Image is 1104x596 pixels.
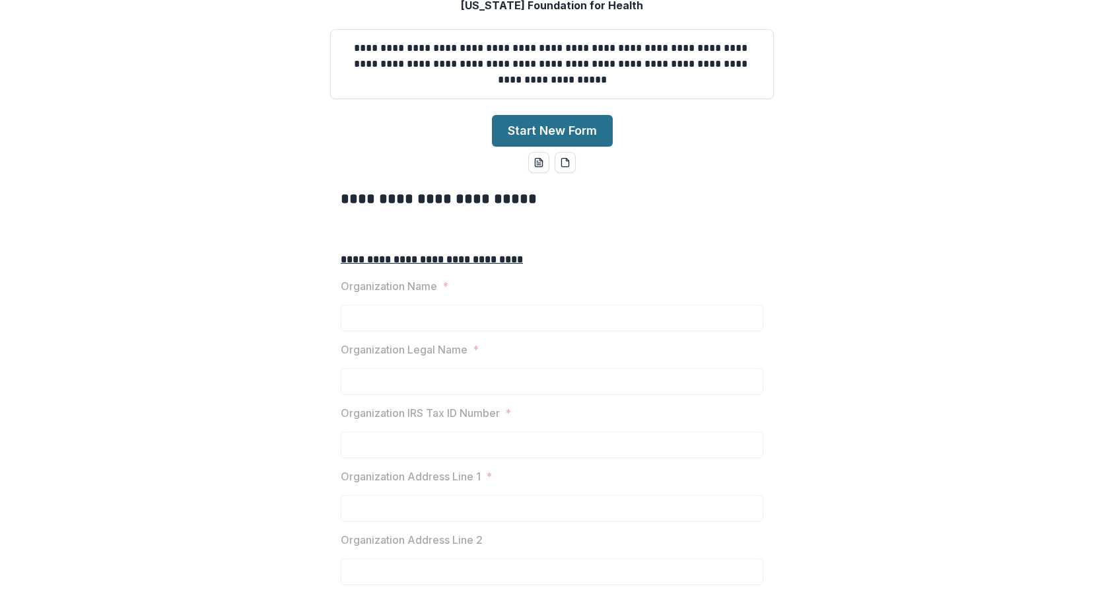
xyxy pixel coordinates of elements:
[341,532,483,548] p: Organization Address Line 2
[341,468,481,484] p: Organization Address Line 1
[555,152,576,173] button: pdf-download
[341,278,437,294] p: Organization Name
[341,342,467,357] p: Organization Legal Name
[492,115,613,147] button: Start New Form
[528,152,549,173] button: word-download
[341,405,500,421] p: Organization IRS Tax ID Number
